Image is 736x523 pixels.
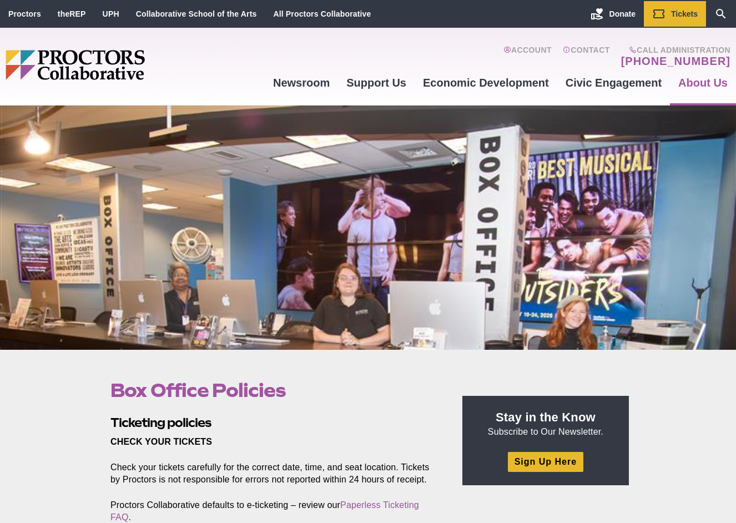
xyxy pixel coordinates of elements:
[644,1,706,27] a: Tickets
[496,410,596,424] strong: Stay in the Know
[265,68,338,98] a: Newsroom
[110,380,437,401] h1: Box Office Policies
[670,68,736,98] a: About Us
[563,46,610,68] a: Contact
[110,437,212,446] strong: CHECK YOUR TICKETS
[273,9,371,18] a: All Proctors Collaborative
[508,452,583,471] a: Sign Up Here
[582,1,644,27] a: Donate
[557,68,670,98] a: Civic Engagement
[476,409,616,438] p: Subscribe to Our Newsletter.
[621,54,730,68] a: [PHONE_NUMBER]
[706,1,736,27] a: Search
[671,9,698,18] span: Tickets
[503,46,552,68] a: Account
[136,9,257,18] a: Collaborative School of the Arts
[110,461,437,486] p: Check your tickets carefully for the correct date, time, and seat location. Tickets by Proctors i...
[415,68,557,98] a: Economic Development
[338,68,415,98] a: Support Us
[6,50,230,80] img: Proctors logo
[110,414,437,431] h2: Ticketing policies
[58,9,86,18] a: theREP
[609,9,636,18] span: Donate
[8,9,41,18] a: Proctors
[618,46,730,54] span: Call Administration
[103,9,119,18] a: UPH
